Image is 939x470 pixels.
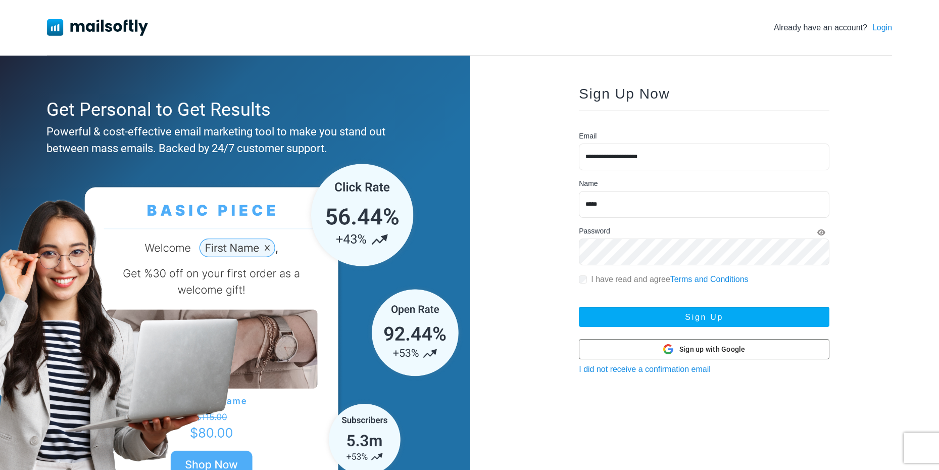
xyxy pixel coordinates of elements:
[817,229,825,236] i: Show Password
[579,339,829,359] button: Sign up with Google
[670,275,749,284] a: Terms and Conditions
[579,307,829,327] button: Sign Up
[679,344,746,355] span: Sign up with Google
[579,86,670,102] span: Sign Up Now
[579,365,711,373] a: I did not receive a confirmation email
[47,19,148,35] img: Mailsoftly
[774,22,892,34] div: Already have an account?
[579,178,598,189] label: Name
[591,273,748,286] label: I have read and agree
[579,226,610,237] label: Password
[872,22,892,34] a: Login
[579,131,597,142] label: Email
[46,123,418,157] div: Powerful & cost-effective email marketing tool to make you stand out between mass emails. Backed ...
[46,96,418,123] div: Get Personal to Get Results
